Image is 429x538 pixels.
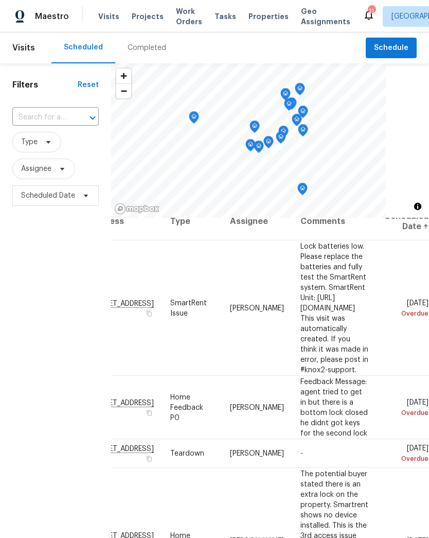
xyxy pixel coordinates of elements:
[222,203,292,240] th: Assignee
[295,83,305,99] div: Map marker
[162,203,222,240] th: Type
[300,450,303,457] span: -
[412,200,424,213] button: Toggle attribution
[254,141,264,157] div: Map marker
[145,454,154,463] button: Copy Address
[230,450,284,457] span: [PERSON_NAME]
[415,201,421,212] span: Toggle attribution
[132,11,164,22] span: Projects
[21,164,51,174] span: Assignee
[64,42,103,53] div: Scheduled
[78,80,99,90] div: Reset
[145,408,154,417] button: Copy Address
[116,83,131,98] button: Zoom out
[385,308,428,318] div: Overdue
[170,393,203,421] span: Home Feedback P0
[248,11,289,22] span: Properties
[116,84,131,98] span: Zoom out
[230,404,284,411] span: [PERSON_NAME]
[298,106,308,122] div: Map marker
[21,190,75,201] span: Scheduled Date
[12,110,70,126] input: Search for an address...
[230,304,284,311] span: [PERSON_NAME]
[377,203,429,240] th: Scheduled Date ↑
[12,80,78,90] h1: Filters
[249,120,260,136] div: Map marker
[111,63,386,218] canvas: Map
[89,203,162,240] th: Address
[276,131,286,147] div: Map marker
[35,11,69,22] span: Maestro
[300,242,368,373] span: Lock batteries low. Please replace the batteries and fully test the SmartRent system. SmartRent U...
[98,11,119,22] span: Visits
[170,299,207,317] span: SmartRent Issue
[385,454,428,464] div: Overdue
[366,38,417,59] button: Schedule
[145,308,154,318] button: Copy Address
[263,136,274,152] div: Map marker
[280,88,291,104] div: Map marker
[85,111,100,125] button: Open
[385,445,428,464] span: [DATE]
[287,97,297,113] div: Map marker
[385,398,428,418] span: [DATE]
[170,450,204,457] span: Teardown
[12,37,35,59] span: Visits
[284,98,294,114] div: Map marker
[300,378,368,437] span: Feedback Message: agent tried to get in but there is a bottom lock closed he didnt got keys for t...
[116,68,131,83] button: Zoom in
[368,6,375,16] div: 11
[189,111,199,127] div: Map marker
[385,299,428,318] span: [DATE]
[374,42,408,55] span: Schedule
[245,139,256,155] div: Map marker
[176,6,202,27] span: Work Orders
[292,114,302,130] div: Map marker
[278,126,289,142] div: Map marker
[385,407,428,418] div: Overdue
[297,183,308,199] div: Map marker
[114,203,159,215] a: Mapbox homepage
[21,137,38,147] span: Type
[298,124,308,140] div: Map marker
[301,6,350,27] span: Geo Assignments
[214,13,236,20] span: Tasks
[128,43,166,53] div: Completed
[292,203,377,240] th: Comments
